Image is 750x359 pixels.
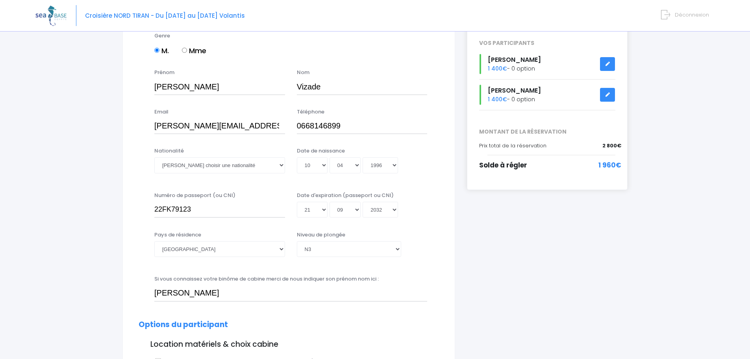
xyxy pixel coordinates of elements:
[598,160,621,171] span: 1 960€
[488,86,541,95] span: [PERSON_NAME]
[182,45,206,56] label: Mme
[473,39,621,47] div: VOS PARTICIPANTS
[154,108,169,116] label: Email
[154,275,379,283] label: Si vous connaissez votre binôme de cabine merci de nous indiquer son prénom nom ici :
[154,147,184,155] label: Nationalité
[154,231,201,239] label: Pays de résidence
[139,340,439,349] h3: Location matériels & choix cabine
[479,142,546,149] span: Prix total de la réservation
[154,192,235,199] label: Numéro de passeport (ou CNI)
[154,32,170,40] label: Genre
[154,45,169,56] label: M.
[488,65,507,73] span: 1 400€
[488,95,507,103] span: 1 400€
[154,69,174,76] label: Prénom
[473,85,621,105] div: - 0 option
[297,192,394,199] label: Date d'expiration (passeport ou CNI)
[297,147,345,155] label: Date de naissance
[154,48,159,53] input: M.
[85,11,245,20] span: Croisière NORD TIRAN - Du [DATE] au [DATE] Volantis
[297,69,309,76] label: Nom
[675,11,709,19] span: Déconnexion
[602,142,621,150] span: 2 800€
[473,54,621,74] div: - 0 option
[479,160,527,170] span: Solde à régler
[297,108,324,116] label: Téléphone
[139,320,439,329] h2: Options du participant
[297,231,345,239] label: Niveau de plongée
[473,128,621,136] span: MONTANT DE LA RÉSERVATION
[182,48,187,53] input: Mme
[488,55,541,64] span: [PERSON_NAME]
[479,22,615,32] h2: Récapitulatif de votre réservation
